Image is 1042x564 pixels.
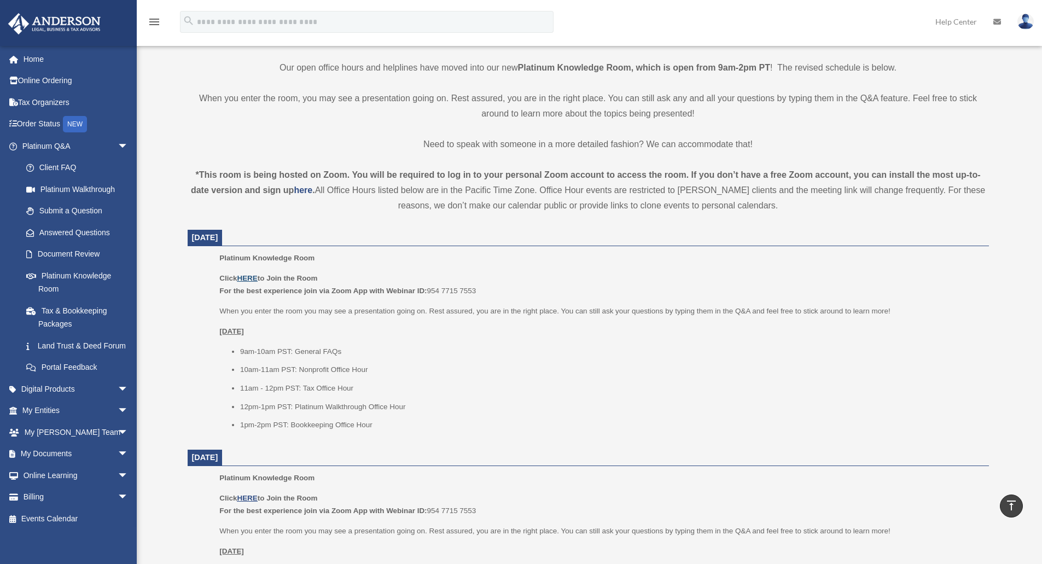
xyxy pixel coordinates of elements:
a: Submit a Question [15,200,145,222]
b: For the best experience join via Zoom App with Webinar ID: [219,287,427,295]
a: menu [148,19,161,28]
u: [DATE] [219,327,244,335]
a: here [294,185,312,195]
p: When you enter the room you may see a presentation going on. Rest assured, you are in the right p... [219,305,981,318]
a: HERE [237,494,257,502]
i: vertical_align_top [1005,499,1018,512]
span: arrow_drop_down [118,400,139,422]
li: 1pm-2pm PST: Bookkeeping Office Hour [240,418,981,432]
p: When you enter the room, you may see a presentation going on. Rest assured, you are in the right ... [188,91,989,121]
i: search [183,15,195,27]
a: Order StatusNEW [8,113,145,136]
p: 954 7715 7553 [219,492,981,518]
a: Document Review [15,243,145,265]
i: menu [148,15,161,28]
a: Portal Feedback [15,357,145,379]
img: User Pic [1017,14,1034,30]
a: Land Trust & Deed Forum [15,335,145,357]
u: [DATE] [219,547,244,555]
a: My Documentsarrow_drop_down [8,443,145,465]
img: Anderson Advisors Platinum Portal [5,13,104,34]
a: Platinum Walkthrough [15,178,145,200]
strong: . [312,185,315,195]
a: Billingarrow_drop_down [8,486,145,508]
span: [DATE] [192,453,218,462]
a: Tax Organizers [8,91,145,113]
span: [DATE] [192,233,218,242]
p: 954 7715 7553 [219,272,981,298]
span: Platinum Knowledge Room [219,254,315,262]
a: Tax & Bookkeeping Packages [15,300,145,335]
a: Platinum Q&Aarrow_drop_down [8,135,145,157]
a: Online Learningarrow_drop_down [8,464,145,486]
b: For the best experience join via Zoom App with Webinar ID: [219,507,427,515]
li: 12pm-1pm PST: Platinum Walkthrough Office Hour [240,400,981,414]
strong: *This room is being hosted on Zoom. You will be required to log in to your personal Zoom account ... [191,170,981,195]
span: Platinum Knowledge Room [219,474,315,482]
span: arrow_drop_down [118,421,139,444]
span: arrow_drop_down [118,378,139,400]
span: arrow_drop_down [118,135,139,158]
b: Click to Join the Room [219,494,317,502]
a: Platinum Knowledge Room [15,265,139,300]
a: Events Calendar [8,508,145,530]
div: NEW [63,116,87,132]
span: arrow_drop_down [118,486,139,509]
strong: Platinum Knowledge Room, which is open from 9am-2pm PT [518,63,770,72]
span: arrow_drop_down [118,443,139,466]
a: Home [8,48,145,70]
a: Client FAQ [15,157,145,179]
a: HERE [237,274,257,282]
a: vertical_align_top [1000,495,1023,518]
p: When you enter the room you may see a presentation going on. Rest assured, you are in the right p... [219,525,981,538]
a: My [PERSON_NAME] Teamarrow_drop_down [8,421,145,443]
li: 9am-10am PST: General FAQs [240,345,981,358]
li: 10am-11am PST: Nonprofit Office Hour [240,363,981,376]
a: Answered Questions [15,222,145,243]
a: Online Ordering [8,70,145,92]
p: Need to speak with someone in a more detailed fashion? We can accommodate that! [188,137,989,152]
div: All Office Hours listed below are in the Pacific Time Zone. Office Hour events are restricted to ... [188,167,989,213]
a: My Entitiesarrow_drop_down [8,400,145,422]
span: arrow_drop_down [118,464,139,487]
a: Digital Productsarrow_drop_down [8,378,145,400]
b: Click to Join the Room [219,274,317,282]
p: Our open office hours and helplines have moved into our new ! The revised schedule is below. [188,60,989,75]
li: 11am - 12pm PST: Tax Office Hour [240,382,981,395]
